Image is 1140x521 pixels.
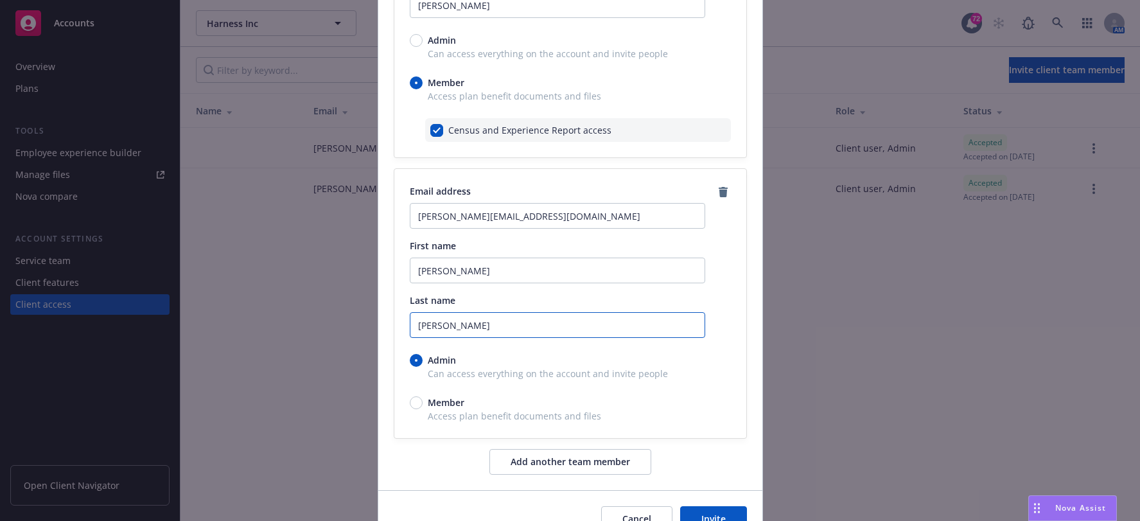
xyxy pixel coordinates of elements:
span: Access plan benefit documents and files [410,89,731,103]
input: Member [410,396,423,409]
span: Member [428,76,464,89]
span: Last name [410,294,455,306]
span: Admin [428,33,456,47]
span: Access plan benefit documents and files [410,409,731,423]
div: Drag to move [1029,496,1045,520]
input: Member [410,76,423,89]
span: Admin [428,353,456,367]
span: First name [410,240,456,252]
span: Email address [410,185,471,197]
button: Add another team member [489,449,651,475]
input: Enter last name [410,312,705,338]
span: Nova Assist [1055,502,1106,513]
span: Can access everything on the account and invite people [410,47,731,60]
span: Census and Experience Report access [448,123,611,137]
span: Member [428,396,464,409]
span: Can access everything on the account and invite people [410,367,731,380]
input: Admin [410,34,423,47]
input: Enter first name [410,258,705,283]
button: Nova Assist [1028,495,1117,521]
div: email [394,168,747,439]
input: Admin [410,354,423,367]
a: remove [715,184,731,200]
input: Enter an email address [410,203,705,229]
